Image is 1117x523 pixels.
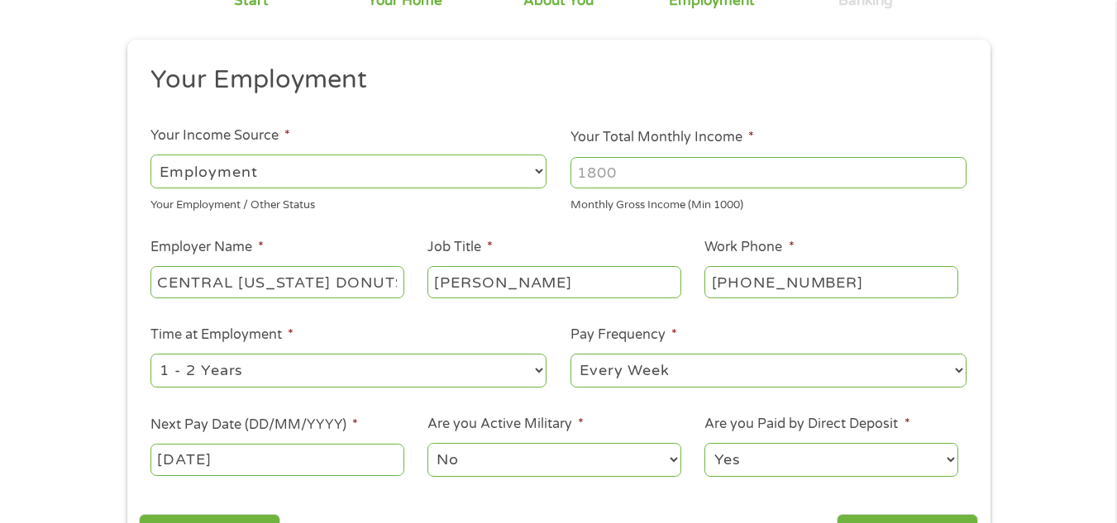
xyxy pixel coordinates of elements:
[704,239,794,256] label: Work Phone
[150,444,403,475] input: Use the arrow keys to pick a date
[427,416,584,433] label: Are you Active Military
[704,416,909,433] label: Are you Paid by Direct Deposit
[150,326,294,344] label: Time at Employment
[150,127,290,145] label: Your Income Source
[150,239,264,256] label: Employer Name
[427,239,493,256] label: Job Title
[150,266,403,297] input: Walmart
[150,416,358,434] label: Next Pay Date (DD/MM/YYYY)
[570,157,967,188] input: 1800
[570,192,967,214] div: Monthly Gross Income (Min 1000)
[427,266,680,297] input: Cashier
[150,192,547,214] div: Your Employment / Other Status
[570,129,754,146] label: Your Total Monthly Income
[570,326,677,344] label: Pay Frequency
[704,266,957,297] input: (231) 754-4010
[150,64,954,97] h2: Your Employment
